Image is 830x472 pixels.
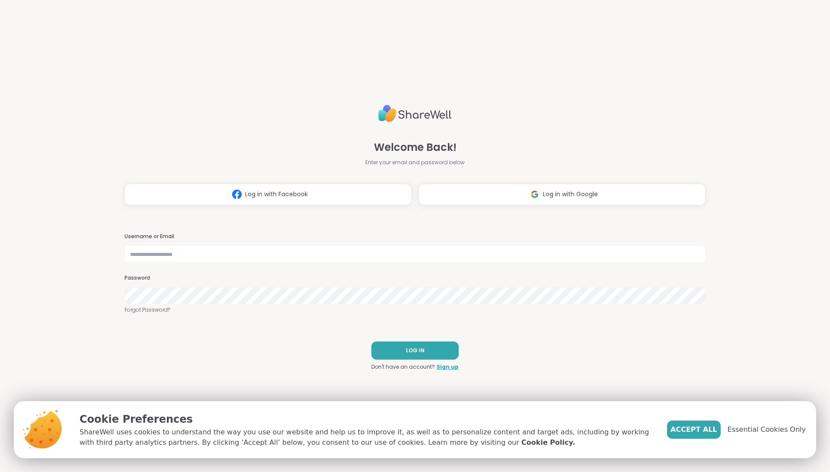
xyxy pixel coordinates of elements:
[124,233,705,240] h3: Username or Email
[667,421,721,439] button: Accept All
[80,411,653,427] p: Cookie Preferences
[229,186,245,202] img: ShareWell Logomark
[124,184,412,205] button: Log in with Facebook
[406,347,425,354] span: LOG IN
[670,424,717,435] span: Accept All
[418,184,705,205] button: Log in with Google
[371,363,435,371] span: Don't have an account?
[80,427,653,448] p: ShareWell uses cookies to understand the way you use our website and help us to improve it, as we...
[124,274,705,282] h3: Password
[245,190,308,199] span: Log in with Facebook
[527,186,543,202] img: ShareWell Logomark
[124,306,705,314] a: Forgot Password?
[365,159,465,166] span: Enter your email and password below
[437,363,459,371] a: Sign up
[728,424,806,435] span: Essential Cookies Only
[374,140,456,155] span: Welcome Back!
[543,190,598,199] span: Log in with Google
[521,437,575,448] a: Cookie Policy.
[371,341,459,360] button: LOG IN
[378,101,452,126] img: ShareWell Logo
